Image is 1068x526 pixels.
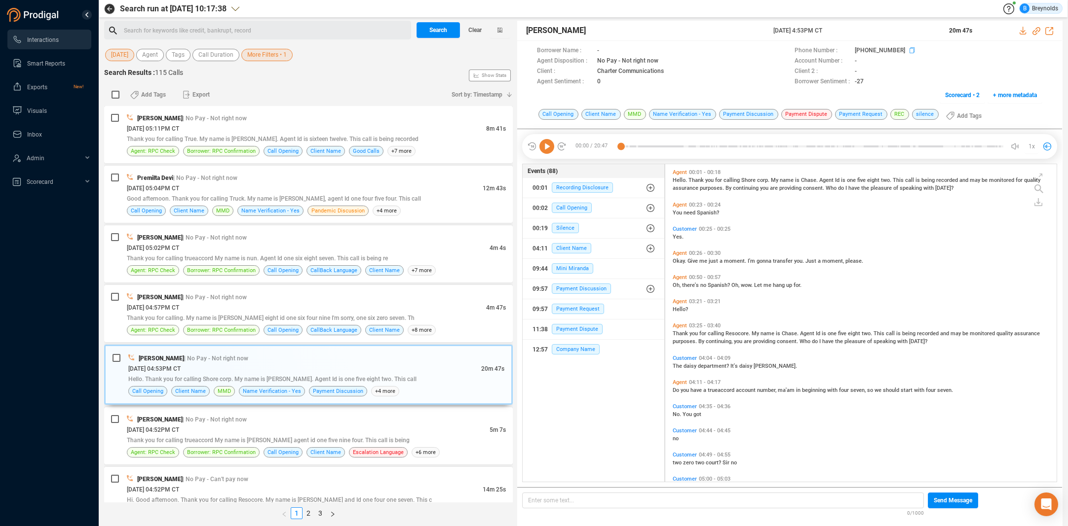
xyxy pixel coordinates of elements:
span: 5m 7s [490,426,506,433]
span: No. [673,411,683,418]
span: [PERSON_NAME] [137,234,183,241]
span: two. [881,177,893,183]
span: MMD [218,386,231,396]
span: name [780,177,795,183]
div: [PERSON_NAME]| No Pay - Not right now[DATE] 04:52PM CT5m 7sThank you for calling trueaccord My na... [104,407,513,464]
div: 09:57 [533,301,548,317]
span: Interactions [27,36,59,43]
span: [PERSON_NAME] [137,115,183,122]
span: pleasure [844,338,867,345]
span: is [822,330,828,337]
span: Good afternoon. Thank you for calling Truck. My name is [PERSON_NAME], agent Id one four five fou... [127,195,421,202]
span: Chase. [801,177,819,183]
span: New! [74,77,83,97]
span: This [874,330,886,337]
li: Smart Reports [7,53,91,73]
span: Payment Dispute [552,324,603,334]
button: 09:57Payment Discussion [523,279,664,299]
div: [PERSON_NAME]| No Pay - Not right now[DATE] 04:57PM CT4m 47sThank you for calling. My name is [PE... [104,285,513,342]
span: Payment Discussion [313,386,363,396]
span: may [951,330,962,337]
span: purposes. [700,185,725,191]
span: Borrower: RPC Confirmation [187,146,256,156]
span: of [867,338,874,345]
span: Call Opening [132,386,163,396]
span: Thank you for calling trueaccord My name is nun. Agent Id one six eight seven. This call is being re [127,255,388,262]
button: More Filters • 1 [241,49,293,61]
span: so [867,387,875,393]
span: Hello. Thank you for calling Shore corp. My name is [PERSON_NAME]. Agent Id is one five eight two... [128,376,417,383]
span: By [698,338,706,345]
span: CallBack Language [310,325,357,335]
div: 00:19 [533,220,548,236]
button: Add Tags [940,108,988,124]
span: me [699,258,709,264]
span: +6 more [412,447,440,457]
span: B [1023,3,1027,13]
a: Inbox [12,124,83,144]
span: Payment Discussion [552,283,611,294]
span: This [893,177,905,183]
span: I [819,338,822,345]
span: seven. [937,387,953,393]
button: Clear [460,22,490,38]
span: moment. [724,258,748,264]
span: Chase. [782,330,800,337]
span: Borrower: RPC Confirmation [187,266,256,275]
div: [PERSON_NAME]| No Pay - Not right now[DATE] 04:53PM CT20m 47sHello. Thank you for calling Shore c... [104,345,513,405]
button: 09:57Payment Request [523,299,664,319]
span: Call Opening [267,266,299,275]
span: Oh, [673,282,682,288]
span: the [861,185,871,191]
span: for [1016,177,1024,183]
span: Client Name [175,386,206,396]
span: one [847,177,857,183]
span: Agent: RPC Check [131,448,175,457]
span: name [761,330,776,337]
span: department? [698,363,730,369]
span: [DATE] 05:11PM CT [127,125,179,132]
div: 00:01 [533,180,548,196]
span: Sort by: Timestamp [452,87,502,103]
span: +7 more [408,265,436,276]
span: Client Name [552,243,591,253]
span: speaking [900,185,923,191]
span: Company Name [552,344,600,354]
span: Let [754,282,763,288]
span: eight [867,177,881,183]
span: Client Name [310,146,341,156]
span: Who [800,338,812,345]
span: [DATE] 05:02PM CT [127,245,179,251]
span: daisy [739,363,754,369]
span: Scorecard [27,178,53,185]
span: transfer [773,258,794,264]
button: Search [417,22,460,38]
span: Client Name [369,325,400,335]
span: a [818,258,822,264]
span: Tags [172,49,185,61]
span: You [683,411,693,418]
span: seven, [850,387,867,393]
span: no [673,435,679,442]
span: More Filters • 1 [247,49,287,61]
span: wow. [741,282,754,288]
span: Clear [468,22,482,38]
button: Agent [136,49,164,61]
span: Scorecard • 2 [945,87,980,103]
span: corp. [757,177,771,183]
button: 12:57Company Name [523,340,664,359]
span: Agent [142,49,158,61]
span: four [839,387,850,393]
span: Thank [688,177,705,183]
span: quality [996,330,1014,337]
span: Inbox [27,131,42,138]
span: [DATE]? [935,185,954,191]
a: Interactions [12,30,83,49]
span: Just [805,258,818,264]
div: 09:57 [533,281,548,297]
span: five [838,330,848,337]
span: be [982,177,989,183]
span: pleasure [871,185,893,191]
span: I [845,185,848,191]
span: Agent [800,330,816,337]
